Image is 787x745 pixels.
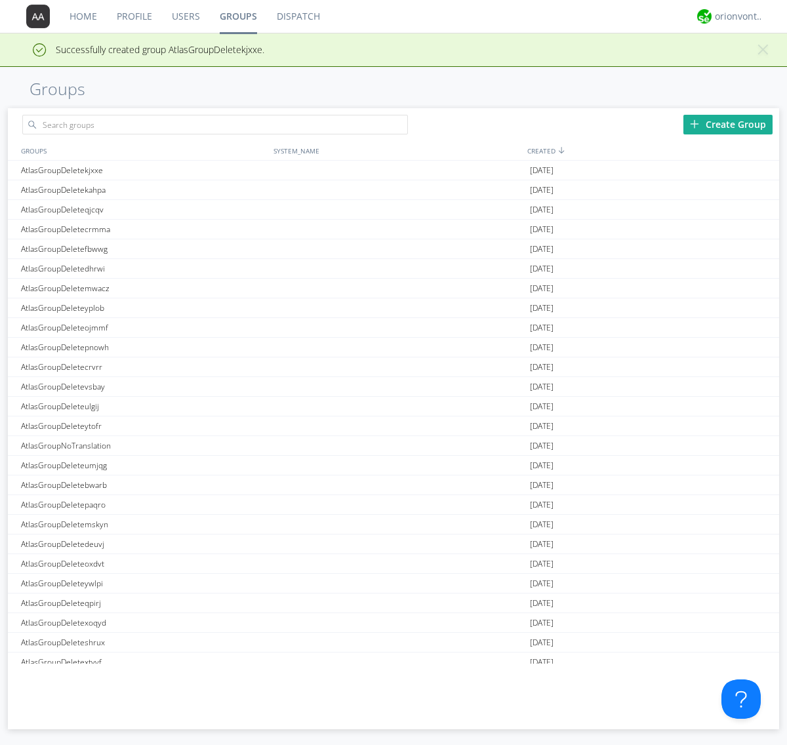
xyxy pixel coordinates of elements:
span: [DATE] [530,495,554,515]
div: AtlasGroupDeleteqpirj [18,594,270,613]
span: [DATE] [530,436,554,456]
a: AtlasGroupDeletekjxxe[DATE] [8,161,779,180]
a: AtlasGroupDeleteojmmf[DATE] [8,318,779,338]
a: AtlasGroupDeletevsbay[DATE] [8,377,779,397]
div: AtlasGroupDeletekjxxe [18,161,270,180]
input: Search groups [22,115,408,134]
div: AtlasGroupDeletecrvrr [18,357,270,376]
a: AtlasGroupDeletepnowh[DATE] [8,338,779,357]
a: AtlasGroupDeletexoqyd[DATE] [8,613,779,633]
div: AtlasGroupDeletedhrwi [18,259,270,278]
div: AtlasGroupDeletemwacz [18,279,270,298]
span: [DATE] [530,279,554,298]
span: [DATE] [530,180,554,200]
a: AtlasGroupDeleteyplob[DATE] [8,298,779,318]
span: [DATE] [530,633,554,653]
div: AtlasGroupDeleteshrux [18,633,270,652]
div: AtlasGroupDeletevsbay [18,377,270,396]
a: AtlasGroupDeletefbwwg[DATE] [8,239,779,259]
span: [DATE] [530,554,554,574]
span: [DATE] [530,357,554,377]
a: AtlasGroupDeletedhrwi[DATE] [8,259,779,279]
a: AtlasGroupDeletedeuvj[DATE] [8,534,779,554]
a: AtlasGroupDeletepaqro[DATE] [8,495,779,515]
div: AtlasGroupDeletefbwwg [18,239,270,258]
div: AtlasGroupDeleteoxdvt [18,554,270,573]
span: [DATE] [530,161,554,180]
div: AtlasGroupNoTranslation [18,436,270,455]
a: AtlasGroupDeleteshrux[DATE] [8,633,779,653]
span: [DATE] [530,416,554,436]
span: [DATE] [530,456,554,475]
span: [DATE] [530,200,554,220]
div: AtlasGroupDeleteytofr [18,416,270,435]
a: AtlasGroupDeleteqpirj[DATE] [8,594,779,613]
div: AtlasGroupDeletecrmma [18,220,270,239]
div: AtlasGroupDeletepaqro [18,495,270,514]
div: AtlasGroupDeletebwarb [18,475,270,494]
a: AtlasGroupDeletemwacz[DATE] [8,279,779,298]
a: AtlasGroupDeletemskyn[DATE] [8,515,779,534]
span: Successfully created group AtlasGroupDeletekjxxe. [10,43,264,56]
span: [DATE] [530,377,554,397]
span: [DATE] [530,259,554,279]
img: 29d36aed6fa347d5a1537e7736e6aa13 [697,9,712,24]
div: AtlasGroupDeleteywlpi [18,574,270,593]
span: [DATE] [530,574,554,594]
div: AtlasGroupDeleteyplob [18,298,270,317]
a: AtlasGroupDeletekahpa[DATE] [8,180,779,200]
div: AtlasGroupDeletepnowh [18,338,270,357]
span: [DATE] [530,594,554,613]
div: GROUPS [18,141,267,160]
span: [DATE] [530,515,554,534]
span: [DATE] [530,239,554,259]
span: [DATE] [530,613,554,633]
div: orionvontas+atlas+automation+org2 [715,10,764,23]
img: plus.svg [690,119,699,129]
a: AtlasGroupDeletextvyf[DATE] [8,653,779,672]
a: AtlasGroupDeleteulgij[DATE] [8,397,779,416]
a: AtlasGroupDeletecrmma[DATE] [8,220,779,239]
div: AtlasGroupDeleteumjqg [18,456,270,475]
a: AtlasGroupDeleteywlpi[DATE] [8,574,779,594]
div: CREATED [524,141,779,160]
iframe: Toggle Customer Support [721,679,761,719]
div: AtlasGroupDeletemskyn [18,515,270,534]
a: AtlasGroupDeletecrvrr[DATE] [8,357,779,377]
a: AtlasGroupNoTranslation[DATE] [8,436,779,456]
div: AtlasGroupDeletekahpa [18,180,270,199]
a: AtlasGroupDeleteqjcqv[DATE] [8,200,779,220]
div: AtlasGroupDeletexoqyd [18,613,270,632]
div: AtlasGroupDeleteojmmf [18,318,270,337]
span: [DATE] [530,318,554,338]
div: AtlasGroupDeleteulgij [18,397,270,416]
a: AtlasGroupDeleteoxdvt[DATE] [8,554,779,574]
div: AtlasGroupDeletedeuvj [18,534,270,554]
span: [DATE] [530,534,554,554]
a: AtlasGroupDeletebwarb[DATE] [8,475,779,495]
div: AtlasGroupDeleteqjcqv [18,200,270,219]
div: Create Group [683,115,773,134]
a: AtlasGroupDeleteytofr[DATE] [8,416,779,436]
span: [DATE] [530,298,554,318]
span: [DATE] [530,397,554,416]
img: 373638.png [26,5,50,28]
span: [DATE] [530,475,554,495]
div: AtlasGroupDeletextvyf [18,653,270,672]
a: AtlasGroupDeleteumjqg[DATE] [8,456,779,475]
span: [DATE] [530,220,554,239]
span: [DATE] [530,338,554,357]
span: [DATE] [530,653,554,672]
div: SYSTEM_NAME [270,141,524,160]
